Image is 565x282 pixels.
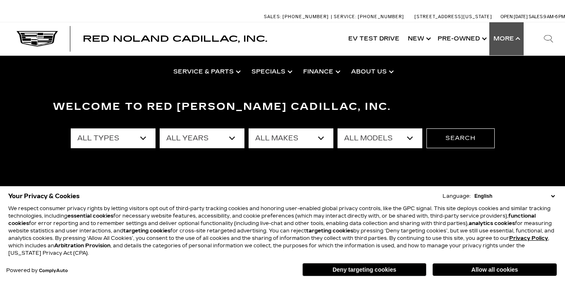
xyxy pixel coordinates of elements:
button: Deny targeting cookies [302,263,426,276]
select: Language Select [472,192,557,200]
strong: essential cookies [67,213,113,219]
a: Pre-Owned [433,22,489,55]
a: Privacy Policy [509,235,548,241]
strong: Arbitration Provision [54,243,110,249]
span: Red Noland Cadillac, Inc. [83,34,267,44]
strong: targeting cookies [123,228,170,234]
a: New [404,22,433,55]
div: Powered by [6,268,68,273]
strong: targeting cookies [306,228,353,234]
p: We respect consumer privacy rights by letting visitors opt out of third-party tracking cookies an... [8,205,557,257]
div: Language: [443,194,471,199]
a: [STREET_ADDRESS][US_STATE] [414,14,492,19]
a: Specials [245,55,297,88]
a: ComplyAuto [39,268,68,273]
span: [PHONE_NUMBER] [358,14,404,19]
select: Filter by type [71,128,156,148]
button: Search [426,128,495,148]
span: Open [DATE] [500,14,528,19]
a: Sales: [PHONE_NUMBER] [264,14,331,19]
button: More [489,22,524,55]
button: Allow all cookies [433,263,557,276]
a: Service: [PHONE_NUMBER] [331,14,406,19]
h3: Welcome to Red [PERSON_NAME] Cadillac, Inc. [53,99,512,115]
strong: analytics cookies [469,220,515,226]
img: Cadillac Dark Logo with Cadillac White Text [17,31,58,47]
a: EV Test Drive [344,22,404,55]
span: Your Privacy & Cookies [8,190,80,202]
select: Filter by model [338,128,422,148]
span: Sales: [529,14,543,19]
select: Filter by make [249,128,333,148]
a: Finance [297,55,345,88]
a: Service & Parts [167,55,245,88]
span: [PHONE_NUMBER] [282,14,329,19]
span: Service: [334,14,357,19]
select: Filter by year [160,128,244,148]
a: Red Noland Cadillac, Inc. [83,35,267,43]
span: Sales: [264,14,281,19]
a: About Us [345,55,398,88]
span: 9 AM-6 PM [543,14,565,19]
